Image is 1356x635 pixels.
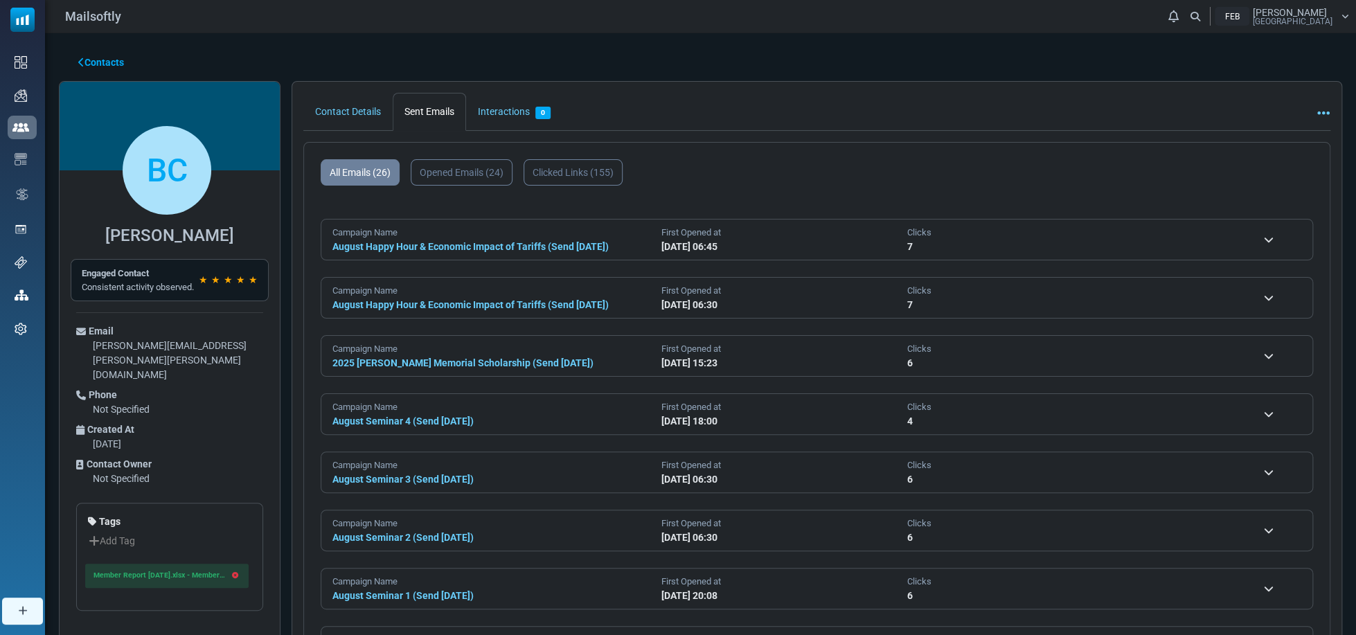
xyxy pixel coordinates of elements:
[15,153,27,166] img: email-templates-icon.svg
[907,402,931,412] span: Clicks
[661,285,720,296] span: First Opened at
[10,8,35,32] img: mailsoftly_icon_blue_white.svg
[907,285,931,296] span: Clicks
[661,589,891,603] p: [DATE] 20:08
[907,576,931,587] span: Clicks
[123,126,211,215] span: BC
[661,414,891,429] p: [DATE] 18:00
[224,273,233,287] span: ★
[661,472,891,487] p: [DATE] 06:30
[82,280,194,294] p: Consistent activity observed.
[76,422,263,437] div: Created At
[907,530,1219,545] p: 6
[907,472,1219,487] p: 6
[661,460,720,470] span: First Opened at
[393,93,466,131] a: Sent Emails
[661,227,720,238] span: First Opened at
[93,339,263,382] div: [PERSON_NAME][EMAIL_ADDRESS][PERSON_NAME][PERSON_NAME][DOMAIN_NAME]
[332,227,398,238] span: Campaign Name
[661,298,891,312] p: [DATE] 06:30
[466,93,562,131] a: Interactions
[907,240,1219,254] p: 7
[332,415,474,427] a: August Seminar 4 (Send [DATE])
[661,356,891,370] p: [DATE] 15:23
[332,532,474,543] a: August Seminar 2 (Send [DATE])
[661,402,720,412] span: First Opened at
[661,343,720,354] span: First Opened at
[907,518,931,528] span: Clicks
[661,530,891,545] p: [DATE] 06:30
[65,7,121,26] span: Mailsoftly
[332,357,594,368] a: 2025 [PERSON_NAME] Memorial Scholarship (Send [DATE])
[211,273,220,287] span: ★
[15,256,27,269] img: support-icon.svg
[907,460,931,470] span: Clicks
[907,298,1219,312] p: 7
[907,227,931,238] span: Clicks
[93,402,263,417] div: Not Specified
[105,226,234,246] h4: [PERSON_NAME]
[1215,7,1249,26] div: FEB
[535,107,551,119] span: 0
[199,273,208,287] span: ★
[332,285,398,296] span: Campaign Name
[249,273,258,287] span: ★
[524,159,623,186] a: Clicked Links (155)
[661,518,720,528] span: First Opened at
[1215,7,1349,26] a: FEB [PERSON_NAME] [GEOGRAPHIC_DATA]
[93,472,263,486] div: Not Specified
[332,402,398,412] span: Campaign Name
[332,460,398,470] span: Campaign Name
[907,356,1219,370] p: 6
[82,267,194,280] p: Engaged Contact
[12,123,29,132] img: contacts-icon-active.svg
[15,223,27,235] img: landing_pages.svg
[76,324,263,339] div: Email
[661,240,891,254] p: [DATE] 06:45
[87,457,152,472] span: translation missing: en.translations.contact_owner
[236,273,245,287] span: ★
[1253,17,1332,26] span: [GEOGRAPHIC_DATA]
[93,437,263,451] div: [DATE]
[78,55,124,70] a: Contacts
[332,474,474,485] a: August Seminar 3 (Send [DATE])
[15,186,30,202] img: workflow.svg
[321,159,400,186] a: All Emails (26)
[332,343,398,354] span: Campaign Name
[332,299,609,310] a: August Happy Hour & Economic Impact of Tariffs (Send [DATE])
[332,518,398,528] span: Campaign Name
[1253,8,1327,17] span: [PERSON_NAME]
[907,414,1219,429] p: 4
[88,529,141,553] a: Add Tag
[91,569,229,582] a: Member Report [DATE].xlsx - Member Report [DATE].xls (02/07...
[232,572,238,580] a: Remove Tag
[332,590,474,601] a: August Seminar 1 (Send [DATE])
[332,576,398,587] span: Campaign Name
[332,241,609,252] a: August Happy Hour & Economic Impact of Tariffs (Send [DATE])
[76,388,263,402] div: Phone
[303,93,393,131] a: Contact Details
[411,159,512,186] a: Opened Emails (24)
[907,589,1219,603] p: 6
[15,56,27,69] img: dashboard-icon.svg
[15,323,27,335] img: settings-icon.svg
[907,343,931,354] span: Clicks
[88,515,251,529] p: Tags
[15,89,27,102] img: campaigns-icon.png
[661,576,720,587] span: First Opened at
